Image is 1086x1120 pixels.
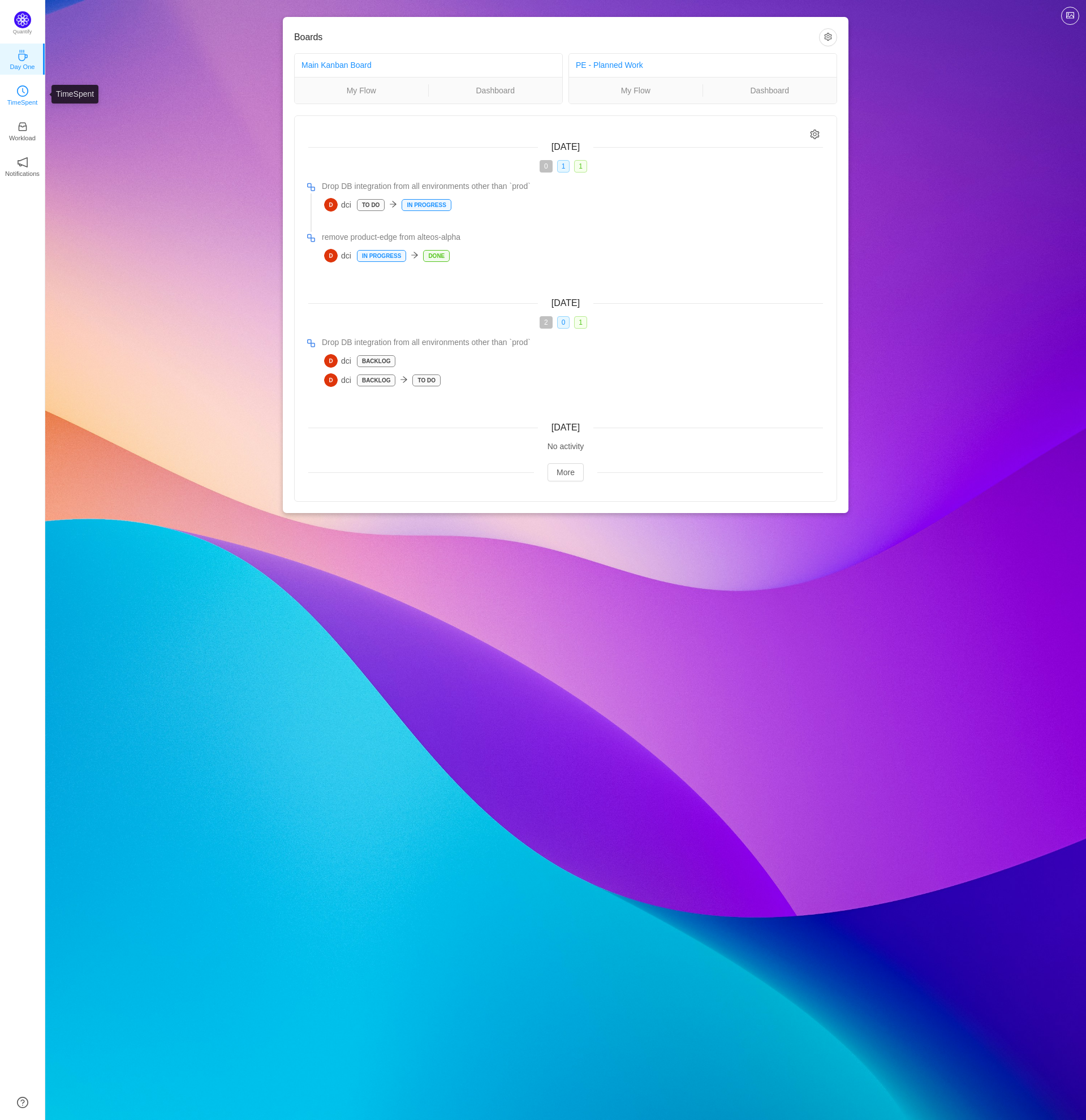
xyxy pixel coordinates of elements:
img: Quantify [14,11,31,28]
p: Workload [9,133,36,143]
a: icon: notificationNotifications [17,160,28,171]
p: Quantify [13,28,32,36]
img: D [324,373,338,387]
i: icon: setting [810,130,820,139]
span: 0 [557,316,570,329]
p: In Progress [357,251,406,261]
span: dci [324,249,351,262]
button: More [548,463,584,481]
span: Drop DB integration from all environments other than `prod` [322,180,531,192]
a: Dashboard [703,84,837,97]
span: 1 [574,160,587,173]
a: icon: question-circle [17,1097,28,1108]
a: Drop DB integration from all environments other than `prod` [322,180,823,192]
p: To Do [357,200,384,210]
span: 2 [540,316,553,329]
i: icon: arrow-right [411,251,419,259]
a: PE - Planned Work [576,61,643,70]
i: icon: arrow-right [389,200,397,208]
span: 1 [557,160,570,173]
p: Backlog [357,375,395,386]
p: In Progress [402,200,450,210]
i: icon: inbox [17,121,28,132]
a: My Flow [569,84,703,97]
a: icon: inboxWorkload [17,124,28,136]
span: 0 [540,160,553,173]
a: remove product-edge from alteos-alpha [322,231,823,243]
p: Backlog [357,356,395,367]
a: Main Kanban Board [301,61,372,70]
span: remove product-edge from alteos-alpha [322,231,460,243]
p: TimeSpent [7,97,38,107]
i: icon: notification [17,157,28,168]
i: icon: arrow-right [400,376,408,384]
a: Drop DB integration from all environments other than `prod` [322,337,823,348]
span: dci [324,354,351,368]
a: icon: coffeeDay One [17,53,28,64]
a: Dashboard [429,84,563,97]
button: icon: setting [819,28,837,46]
span: 1 [574,316,587,329]
div: No activity [308,441,823,453]
i: icon: clock-circle [17,85,28,97]
span: dci [324,198,351,212]
img: D [324,198,338,212]
span: [DATE] [551,142,580,152]
p: Notifications [5,169,40,179]
a: My Flow [295,84,428,97]
span: [DATE] [551,423,580,432]
span: Drop DB integration from all environments other than `prod` [322,337,531,348]
h3: Boards [294,32,819,43]
p: Done [424,251,449,261]
i: icon: coffee [17,50,28,61]
span: [DATE] [551,298,580,308]
a: icon: clock-circleTimeSpent [17,89,28,100]
button: icon: picture [1061,7,1079,25]
span: dci [324,373,351,387]
img: D [324,354,338,368]
p: Day One [10,62,35,72]
img: D [324,249,338,262]
p: To Do [413,375,439,386]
